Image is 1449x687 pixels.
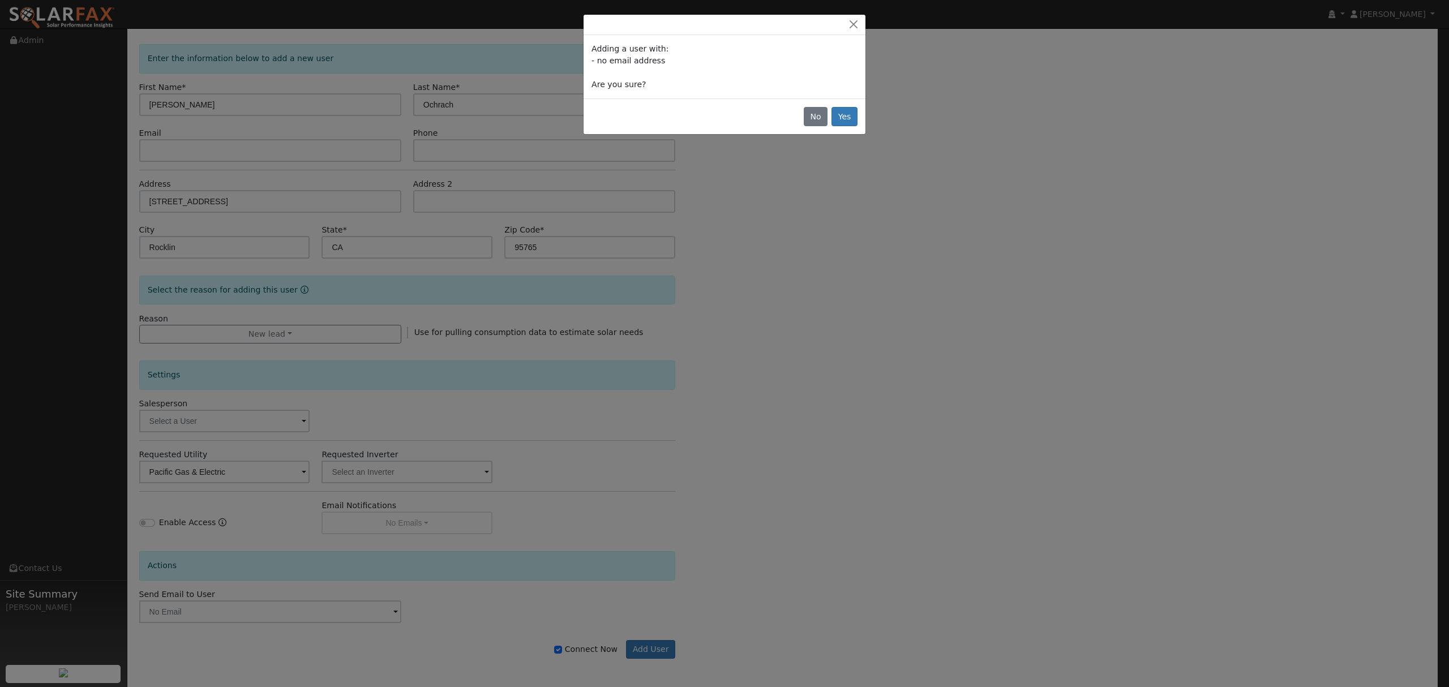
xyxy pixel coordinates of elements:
[804,107,828,126] button: No
[591,80,646,89] span: Are you sure?
[591,56,665,65] span: - no email address
[591,44,668,53] span: Adding a user with:
[846,19,861,31] button: Close
[831,107,858,126] button: Yes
